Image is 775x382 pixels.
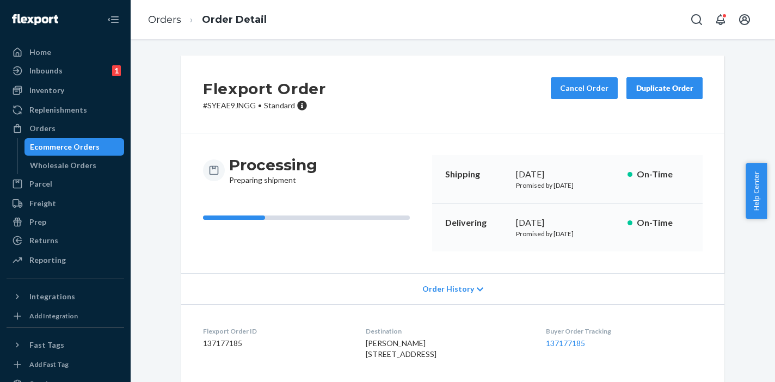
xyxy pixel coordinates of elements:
[30,141,100,152] div: Ecommerce Orders
[546,326,703,336] dt: Buyer Order Tracking
[7,288,124,305] button: Integrations
[637,168,690,181] p: On-Time
[746,163,767,219] button: Help Center
[636,83,693,94] div: Duplicate Order
[7,232,124,249] a: Returns
[29,311,78,321] div: Add Integration
[7,213,124,231] a: Prep
[7,175,124,193] a: Parcel
[7,62,124,79] a: Inbounds1
[258,101,262,110] span: •
[546,338,585,348] a: 137177185
[29,65,63,76] div: Inbounds
[626,77,703,99] button: Duplicate Order
[29,291,75,302] div: Integrations
[7,44,124,61] a: Home
[551,77,618,99] button: Cancel Order
[516,168,619,181] div: [DATE]
[203,77,326,100] h2: Flexport Order
[710,9,731,30] button: Open notifications
[29,255,66,266] div: Reporting
[203,326,348,336] dt: Flexport Order ID
[29,198,56,209] div: Freight
[7,82,124,99] a: Inventory
[264,101,295,110] span: Standard
[12,14,58,25] img: Flexport logo
[7,101,124,119] a: Replenishments
[112,65,121,76] div: 1
[422,284,474,294] span: Order History
[7,251,124,269] a: Reporting
[229,155,317,186] div: Preparing shipment
[24,157,125,174] a: Wholesale Orders
[29,47,51,58] div: Home
[30,160,96,171] div: Wholesale Orders
[148,14,181,26] a: Orders
[7,310,124,323] a: Add Integration
[29,217,46,227] div: Prep
[29,85,64,96] div: Inventory
[445,217,507,229] p: Delivering
[29,178,52,189] div: Parcel
[203,338,348,349] dd: 137177185
[445,168,507,181] p: Shipping
[29,235,58,246] div: Returns
[203,100,326,111] p: # SYEAE9JNGG
[366,326,528,336] dt: Destination
[102,9,124,30] button: Close Navigation
[29,360,69,369] div: Add Fast Tag
[29,104,87,115] div: Replenishments
[7,336,124,354] button: Fast Tags
[7,358,124,371] a: Add Fast Tag
[24,138,125,156] a: Ecommerce Orders
[516,217,619,229] div: [DATE]
[202,14,267,26] a: Order Detail
[637,217,690,229] p: On-Time
[29,123,56,134] div: Orders
[516,229,619,238] p: Promised by [DATE]
[366,338,436,359] span: [PERSON_NAME] [STREET_ADDRESS]
[229,155,317,175] h3: Processing
[7,195,124,212] a: Freight
[139,4,275,36] ol: breadcrumbs
[686,9,708,30] button: Open Search Box
[734,9,755,30] button: Open account menu
[516,181,619,190] p: Promised by [DATE]
[7,120,124,137] a: Orders
[29,340,64,350] div: Fast Tags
